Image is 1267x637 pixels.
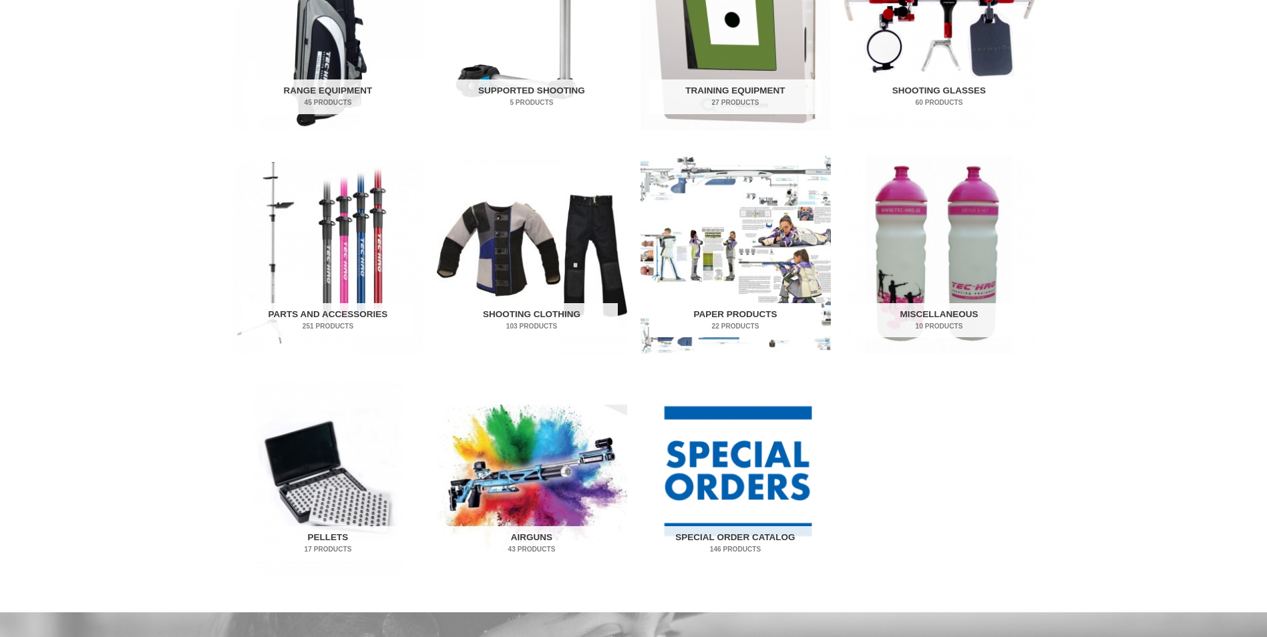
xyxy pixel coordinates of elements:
h2: Airguns [445,526,618,561]
img: Paper Products [641,156,831,354]
img: Special Order Catalog [641,379,831,577]
img: Shooting Clothing [437,156,627,354]
a: Visit product category Paper Products [641,156,831,354]
img: Pellets [233,379,423,577]
h2: Miscellaneous [853,303,1025,338]
h2: Shooting Glasses [853,79,1025,114]
a: Visit product category Airguns [437,379,627,577]
mark: 10 Products [853,321,1025,331]
mark: 43 Products [445,544,618,554]
mark: 27 Products [649,97,822,108]
h2: Pellets [242,526,414,561]
mark: 146 Products [649,544,822,554]
h2: Range Equipment [242,79,414,114]
mark: 45 Products [242,97,414,108]
mark: 17 Products [242,544,414,554]
mark: 60 Products [853,97,1025,108]
a: Visit product category Parts and Accessories [233,156,423,354]
h2: Training Equipment [649,79,822,114]
a: Visit product category Miscellaneous [844,156,1035,354]
h2: Special Order Catalog [649,526,822,561]
img: Parts and Accessories [233,156,423,354]
h2: Shooting Clothing [445,303,618,338]
img: Miscellaneous [844,156,1035,354]
mark: 103 Products [445,321,618,331]
h2: Parts and Accessories [242,303,414,338]
mark: 251 Products [242,321,414,331]
mark: 22 Products [649,321,822,331]
a: Visit product category Special Order Catalog [641,379,831,577]
mark: 5 Products [445,97,618,108]
a: Visit product category Shooting Clothing [437,156,627,354]
img: Airguns [437,379,627,577]
h2: Paper Products [649,303,822,338]
h2: Supported Shooting [445,79,618,114]
a: Visit product category Pellets [233,379,423,577]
